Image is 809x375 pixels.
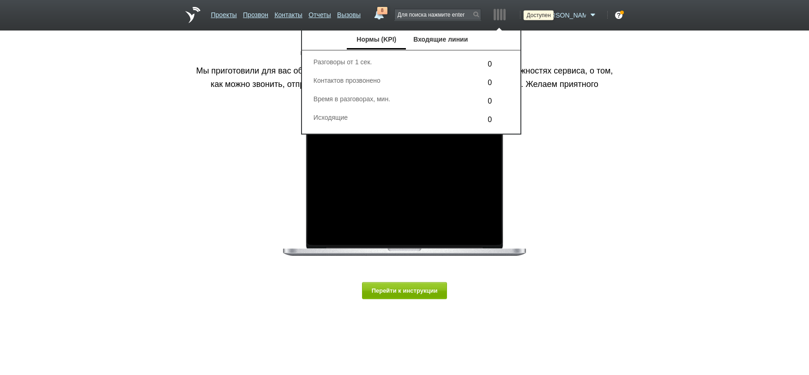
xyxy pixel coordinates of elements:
[211,6,237,20] a: Проекты
[406,31,475,50] div: Входящие линии
[192,38,617,57] h1: Добро пожаловать в Скорозвон!
[347,31,406,49] button: Нормы (KPI)
[314,55,474,69] div: Разговоры от 1 сек.
[488,74,508,92] div: 0
[377,7,387,14] span: 8
[395,9,481,20] input: Для поиска нажмите enter
[314,111,474,124] div: Исходящие
[615,12,622,19] div: ?
[371,7,387,18] a: 8
[192,64,617,104] p: Мы приготовили для вас обзорное видео о сервисе. Вы узнаете об основных возможностях сервиса, о т...
[243,6,268,20] a: Прозвон
[274,6,302,20] a: Контакты
[488,92,508,111] div: 0
[308,6,331,20] a: Отчеты
[488,55,508,74] div: 0
[337,6,361,20] a: Вызовы
[314,74,474,87] div: Контактов прозвонено
[541,11,586,20] span: [PERSON_NAME]
[185,7,200,23] a: На главную
[541,10,598,19] a: [PERSON_NAME]
[488,111,508,129] div: 0
[362,282,447,299] button: Перейти к инструкции
[314,92,474,106] div: Время в разговорах, мин.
